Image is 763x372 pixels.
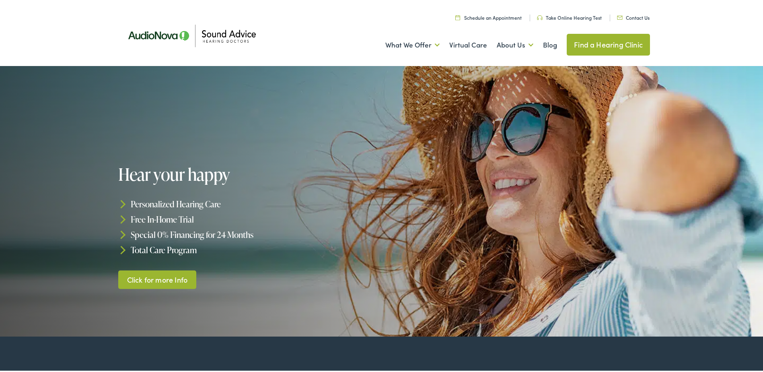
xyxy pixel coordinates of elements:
img: Icon representing mail communication in a unique green color, indicative of contact or communicat... [617,14,623,18]
li: Free In-Home Trial [118,210,385,225]
a: What We Offer [385,29,440,58]
a: Find a Hearing Clinic [567,32,650,54]
a: Schedule an Appointment [455,12,522,19]
li: Special 0% Financing for 24 Months [118,225,385,241]
h1: Hear your happy [118,163,363,182]
img: Calendar icon in a unique green color, symbolizing scheduling or date-related features. [455,13,460,19]
a: Take Online Hearing Test [537,12,602,19]
a: Blog [543,29,557,58]
a: Virtual Care [449,29,487,58]
a: Contact Us [617,12,650,19]
img: Headphone icon in a unique green color, suggesting audio-related services or features. [537,14,543,19]
li: Personalized Hearing Care [118,195,385,210]
a: Click for more Info [118,269,196,287]
a: About Us [497,29,533,58]
li: Total Care Program [118,240,385,256]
